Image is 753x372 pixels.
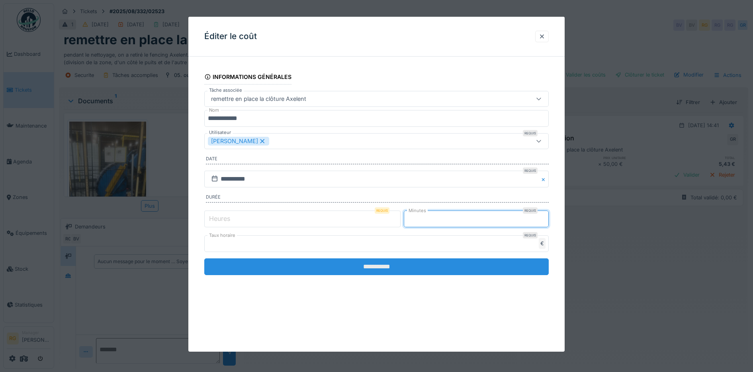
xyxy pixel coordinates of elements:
[206,155,549,164] label: Date
[207,232,237,239] label: Taux horaire
[539,238,546,249] div: €
[204,31,257,41] h3: Éditer le coût
[523,232,538,238] div: Requis
[208,94,309,103] div: remettre en place la clôture Axelent
[375,207,389,214] div: Requis
[204,71,292,85] div: Informations générales
[207,87,244,94] label: Tâche associée
[523,167,538,174] div: Requis
[523,130,538,136] div: Requis
[207,214,232,223] label: Heures
[523,207,538,214] div: Requis
[407,207,428,214] label: Minutes
[207,107,221,114] label: Nom
[207,129,233,136] label: Utilisateur
[540,171,549,187] button: Close
[208,137,269,146] div: [PERSON_NAME]
[206,194,549,203] label: Durée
